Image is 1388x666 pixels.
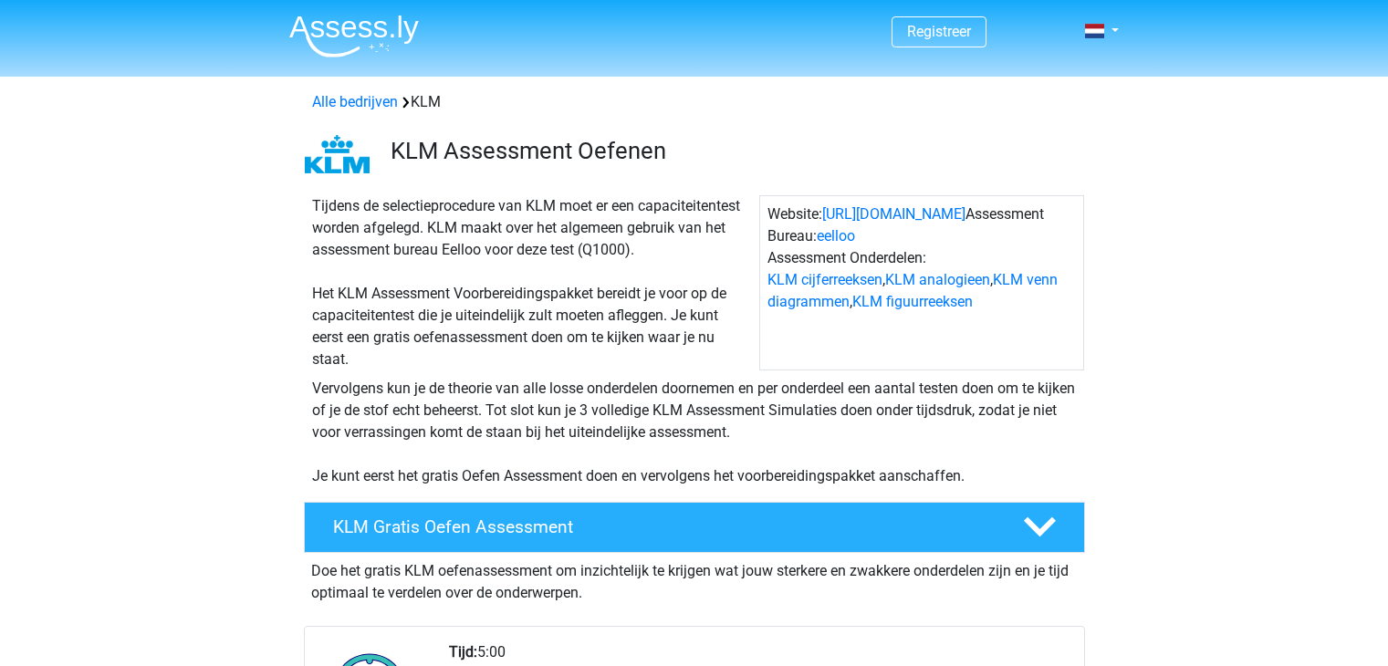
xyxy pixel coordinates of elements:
[297,502,1092,553] a: KLM Gratis Oefen Assessment
[885,271,990,288] a: KLM analogieen
[305,378,1084,487] div: Vervolgens kun je de theorie van alle losse onderdelen doornemen en per onderdeel een aantal test...
[822,205,965,223] a: [URL][DOMAIN_NAME]
[304,553,1085,604] div: Doe het gratis KLM oefenassessment om inzichtelijk te krijgen wat jouw sterkere en zwakkere onder...
[333,516,994,537] h4: KLM Gratis Oefen Assessment
[449,643,477,661] b: Tijd:
[305,195,759,370] div: Tijdens de selectieprocedure van KLM moet er een capaciteitentest worden afgelegd. KLM maakt over...
[391,137,1070,165] h3: KLM Assessment Oefenen
[767,271,882,288] a: KLM cijferreeksen
[312,93,398,110] a: Alle bedrijven
[852,293,973,310] a: KLM figuurreeksen
[767,271,1058,310] a: KLM venn diagrammen
[289,15,419,57] img: Assessly
[907,23,971,40] a: Registreer
[817,227,855,245] a: eelloo
[759,195,1084,370] div: Website: Assessment Bureau: Assessment Onderdelen: , , ,
[305,91,1084,113] div: KLM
